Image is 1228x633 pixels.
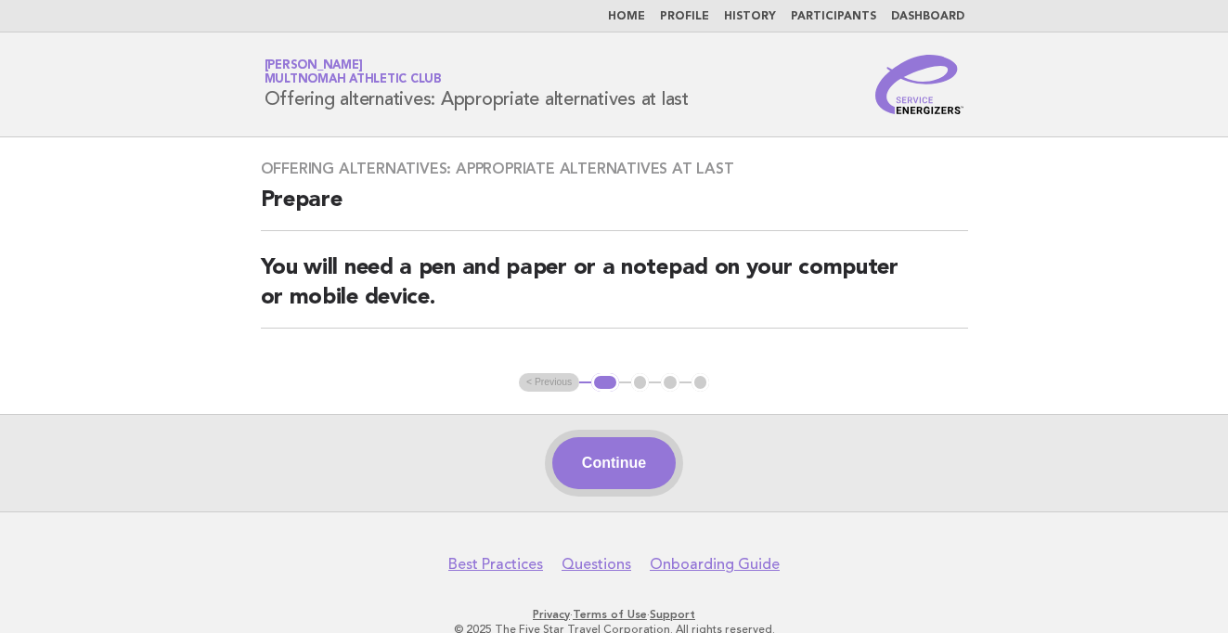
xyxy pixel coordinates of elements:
a: Terms of Use [573,608,647,621]
a: Home [608,11,645,22]
a: Support [650,608,695,621]
h2: Prepare [261,186,968,231]
h1: Offering alternatives: Appropriate alternatives at last [265,60,689,109]
h3: Offering alternatives: Appropriate alternatives at last [261,160,968,178]
img: Service Energizers [875,55,964,114]
a: Privacy [533,608,570,621]
span: Multnomah Athletic Club [265,74,442,86]
a: Dashboard [891,11,964,22]
a: Questions [562,555,631,574]
a: Profile [660,11,709,22]
button: Continue [552,437,676,489]
button: 1 [591,373,618,392]
a: History [724,11,776,22]
a: Participants [791,11,876,22]
a: Best Practices [448,555,543,574]
p: · · [46,607,1183,622]
a: Onboarding Guide [650,555,780,574]
a: [PERSON_NAME]Multnomah Athletic Club [265,59,442,85]
h2: You will need a pen and paper or a notepad on your computer or mobile device. [261,253,968,329]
